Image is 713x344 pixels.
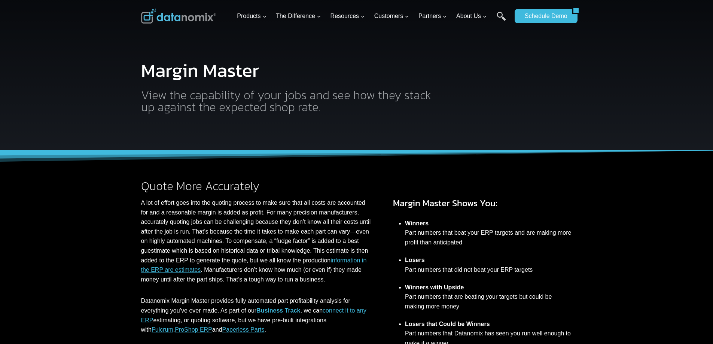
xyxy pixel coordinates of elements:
[405,220,429,226] strong: Winners
[405,214,572,251] li: Part numbers that beat your ERP targets and are making more profit than anticipated
[456,11,487,21] span: About Us
[405,251,572,278] li: Part numbers that did not beat your ERP targets
[141,180,372,192] h2: Quote More Accurately
[141,9,216,24] img: Datanomix
[405,257,424,263] strong: Losers
[330,11,365,21] span: Resources
[234,4,511,28] nav: Primary Navigation
[141,296,372,334] p: Datanomix Margin Master provides fully automated part profitability analysis for everything you’v...
[515,9,572,23] a: Schedule Demo
[222,326,265,333] a: Paperless Parts
[405,284,464,290] strong: Winners with Upside
[175,326,212,333] a: ProShop ERP
[141,89,437,113] h2: View the capability of your jobs and see how they stack up against the expected shop rate.
[141,307,366,323] a: connect it to any ERP
[405,278,572,315] li: Part numbers that are beating your targets but could be making more money
[276,11,321,21] span: The Difference
[393,197,572,210] h3: Margin Master Shows You:
[152,326,173,333] a: Fulcrum
[237,11,266,21] span: Products
[374,11,409,21] span: Customers
[418,11,447,21] span: Partners
[141,198,372,284] p: A lot of effort goes into the quoting process to make sure that all costs are accounted for and a...
[405,321,490,327] strong: Losers that Could be Winners
[256,307,300,314] a: Business Track
[141,61,437,80] h1: Margin Master
[497,12,506,28] a: Search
